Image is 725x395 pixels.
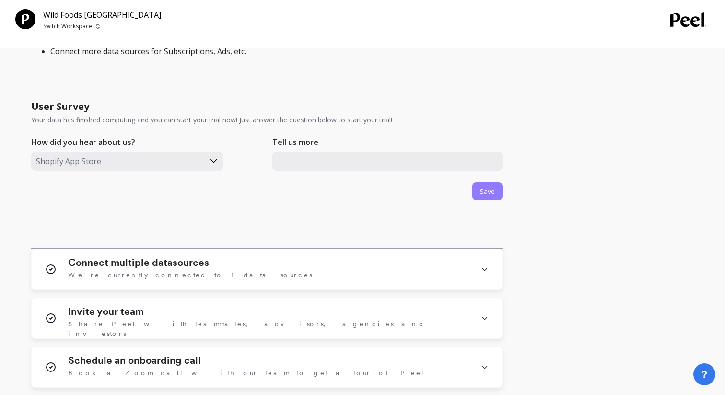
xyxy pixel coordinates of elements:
[68,368,425,378] span: Book a Zoom call with our team to get a tour of Peel
[50,46,483,57] li: Connect more data sources for Subscriptions, Ads, etc.
[472,182,503,200] button: Save
[15,9,35,29] img: Team Profile
[43,23,92,30] p: Switch Workspace
[68,257,209,268] h1: Connect multiple datasources
[31,136,135,148] p: How did you hear about us?
[68,355,201,366] h1: Schedule an onboarding call
[480,187,495,196] span: Save
[68,319,469,338] span: Share Peel with teammates, advisors, agencies and investors
[31,100,89,113] h1: User Survey
[68,270,312,280] span: We're currently connected to 1 data sources
[68,306,144,317] h1: Invite your team
[96,23,100,30] img: picker
[31,115,392,125] p: Your data has finished computing and you can start your trial now! Just answer the question below...
[43,9,161,21] p: Wild Foods [GEOGRAPHIC_DATA]
[702,368,707,381] span: ?
[272,136,318,148] p: Tell us more
[693,363,715,385] button: ?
